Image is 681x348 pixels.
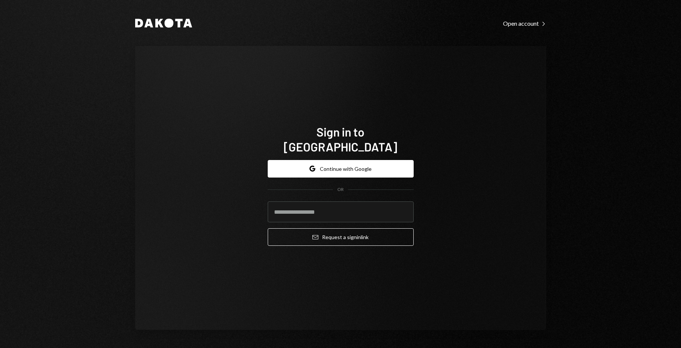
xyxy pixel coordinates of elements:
h1: Sign in to [GEOGRAPHIC_DATA] [268,124,414,154]
div: OR [337,186,344,193]
div: Open account [503,20,546,27]
button: Continue with Google [268,160,414,178]
button: Request a signinlink [268,228,414,246]
a: Open account [503,19,546,27]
